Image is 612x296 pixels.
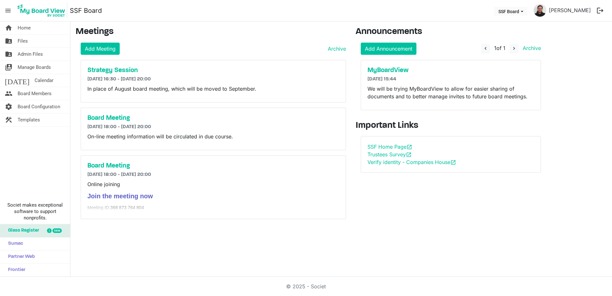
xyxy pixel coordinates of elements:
[5,100,12,113] span: settings
[367,77,396,82] span: [DATE] 15:44
[356,120,546,131] h3: Important Links
[87,205,110,210] span: Meeting ID:
[356,27,546,37] h3: Announcements
[520,45,541,51] a: Archive
[5,87,12,100] span: people
[87,114,339,122] a: Board Meeting
[87,172,339,178] h6: [DATE] 18:00 - [DATE] 20:00
[87,85,339,93] p: In place of August board meeting, which will be moved to September.
[16,3,67,19] img: My Board View Logo
[18,21,31,34] span: Home
[18,61,51,74] span: Manage Boards
[546,4,593,17] a: [PERSON_NAME]
[2,4,14,17] span: menu
[483,45,488,51] span: navigate_before
[70,4,102,17] a: SSF Board
[367,144,412,150] a: SSF Home Pageopen_in_new
[18,35,28,47] span: Files
[5,61,12,74] span: switch_account
[87,180,339,188] p: Online joining
[5,48,12,61] span: folder_shared
[494,45,505,51] span: of 1
[87,194,153,199] a: Join the meeting now
[3,202,67,221] span: Societ makes exceptional software to support nonprofits.
[5,237,23,250] span: Sumac
[87,162,339,170] a: Board Meeting
[5,35,12,47] span: folder_shared
[108,212,129,217] span: ex6NY7yu
[367,67,534,74] a: MyBoardView
[76,27,346,37] h3: Meetings
[52,228,62,233] div: new
[286,283,326,290] a: © 2025 - Societ
[406,152,412,158] span: open_in_new
[367,85,534,100] p: We will be trying MyBoardView to allow for easier sharing of documents and to better manage invit...
[35,74,53,87] span: Calendar
[534,4,546,17] img: vjXNW1cme0gN52Zu4bmd9GrzmWk9fVhp2_YVE8WxJd3PvSJ3Xcim8muxpHb9t5R7S0Hx1ZVnr221sxwU8idQCA_thumb.png
[87,193,153,200] span: Join the meeting now
[450,160,456,165] span: open_in_new
[18,113,40,126] span: Templates
[110,205,144,210] span: 368 873 764 804
[5,21,12,34] span: home
[325,45,346,53] a: Archive
[5,113,12,126] span: construction
[87,67,339,74] a: Strategy Session
[407,144,412,150] span: open_in_new
[5,74,29,87] span: [DATE]
[5,264,25,276] span: Frontier
[367,159,456,165] a: Verify identity - Companies Houseopen_in_new
[5,251,35,263] span: Partner Web
[593,4,607,17] button: logout
[510,44,519,53] button: navigate_next
[361,43,416,55] a: Add Announcement
[18,100,60,113] span: Board Configuration
[18,87,52,100] span: Board Members
[481,44,490,53] button: navigate_before
[87,133,339,140] p: On-line meeting information will be circulated in due course.
[367,151,412,158] a: Trustees Surveyopen_in_new
[494,45,496,51] span: 1
[87,124,339,130] h6: [DATE] 18:00 - [DATE] 20:00
[87,212,108,217] span: Passcode:
[87,76,339,82] h6: [DATE] 16:30 - [DATE] 20:00
[494,7,527,16] button: SSF Board dropdownbutton
[81,43,120,55] a: Add Meeting
[511,45,517,51] span: navigate_next
[16,3,70,19] a: My Board View Logo
[5,224,39,237] span: Glass Register
[18,48,43,61] span: Admin Files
